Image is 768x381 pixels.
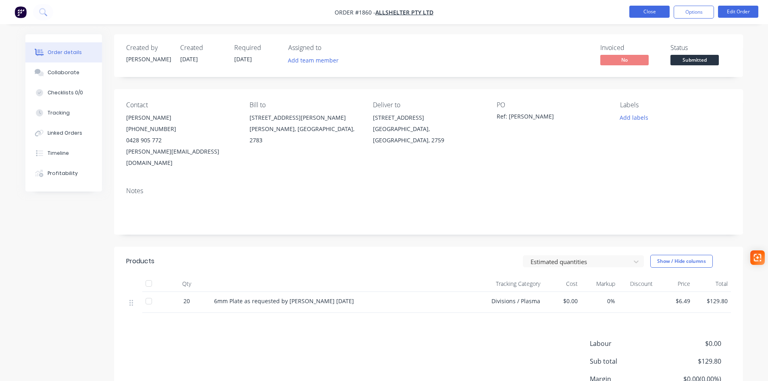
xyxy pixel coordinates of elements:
[661,339,721,348] span: $0.00
[693,276,731,292] div: Total
[250,112,360,123] div: [STREET_ADDRESS][PERSON_NAME]
[48,69,79,76] div: Collaborate
[288,55,343,66] button: Add team member
[497,112,597,123] div: Ref: [PERSON_NAME]
[618,276,656,292] div: Discount
[581,276,618,292] div: Markup
[48,89,83,96] div: Checklists 0/0
[25,123,102,143] button: Linked Orders
[373,112,483,146] div: [STREET_ADDRESS][GEOGRAPHIC_DATA], [GEOGRAPHIC_DATA], 2759
[48,129,82,137] div: Linked Orders
[126,187,731,195] div: Notes
[697,297,728,305] span: $129.80
[661,356,721,366] span: $129.80
[234,55,252,63] span: [DATE]
[373,101,483,109] div: Deliver to
[162,276,211,292] div: Qty
[234,44,279,52] div: Required
[180,44,225,52] div: Created
[620,101,731,109] div: Labels
[375,8,433,16] a: Allshelter Pty Ltd
[25,42,102,62] button: Order details
[670,55,719,65] span: Submitted
[659,297,690,305] span: $6.49
[126,101,237,109] div: Contact
[584,297,615,305] span: 0%
[126,55,171,63] div: [PERSON_NAME]
[250,123,360,146] div: [PERSON_NAME], [GEOGRAPHIC_DATA], 2783
[616,112,653,123] button: Add labels
[373,112,483,123] div: [STREET_ADDRESS]
[126,112,237,169] div: [PERSON_NAME][PHONE_NUMBER]0428 905 772[PERSON_NAME][EMAIL_ADDRESS][DOMAIN_NAME]
[600,44,661,52] div: Invoiced
[250,101,360,109] div: Bill to
[126,135,237,146] div: 0428 905 772
[126,112,237,123] div: [PERSON_NAME]
[283,55,343,66] button: Add team member
[25,103,102,123] button: Tracking
[180,55,198,63] span: [DATE]
[590,339,662,348] span: Labour
[25,163,102,183] button: Profitability
[126,44,171,52] div: Created by
[453,292,543,313] div: Divisions / Plasma
[214,297,354,305] span: 6mm Plate as requested by [PERSON_NAME] [DATE]
[183,297,190,305] span: 20
[48,170,78,177] div: Profitability
[25,143,102,163] button: Timeline
[288,44,369,52] div: Assigned to
[373,123,483,146] div: [GEOGRAPHIC_DATA], [GEOGRAPHIC_DATA], 2759
[126,123,237,135] div: [PHONE_NUMBER]
[335,8,375,16] span: Order #1860 -
[629,6,670,18] button: Close
[25,83,102,103] button: Checklists 0/0
[590,356,662,366] span: Sub total
[674,6,714,19] button: Options
[670,44,731,52] div: Status
[497,101,607,109] div: PO
[15,6,27,18] img: Factory
[543,276,581,292] div: Cost
[670,55,719,67] button: Submitted
[126,146,237,169] div: [PERSON_NAME][EMAIL_ADDRESS][DOMAIN_NAME]
[48,109,70,117] div: Tracking
[48,150,69,157] div: Timeline
[547,297,578,305] span: $0.00
[718,6,758,18] button: Edit Order
[48,49,82,56] div: Order details
[250,112,360,146] div: [STREET_ADDRESS][PERSON_NAME][PERSON_NAME], [GEOGRAPHIC_DATA], 2783
[453,276,543,292] div: Tracking Category
[25,62,102,83] button: Collaborate
[656,276,693,292] div: Price
[600,55,649,65] span: No
[126,256,154,266] div: Products
[650,255,713,268] button: Show / Hide columns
